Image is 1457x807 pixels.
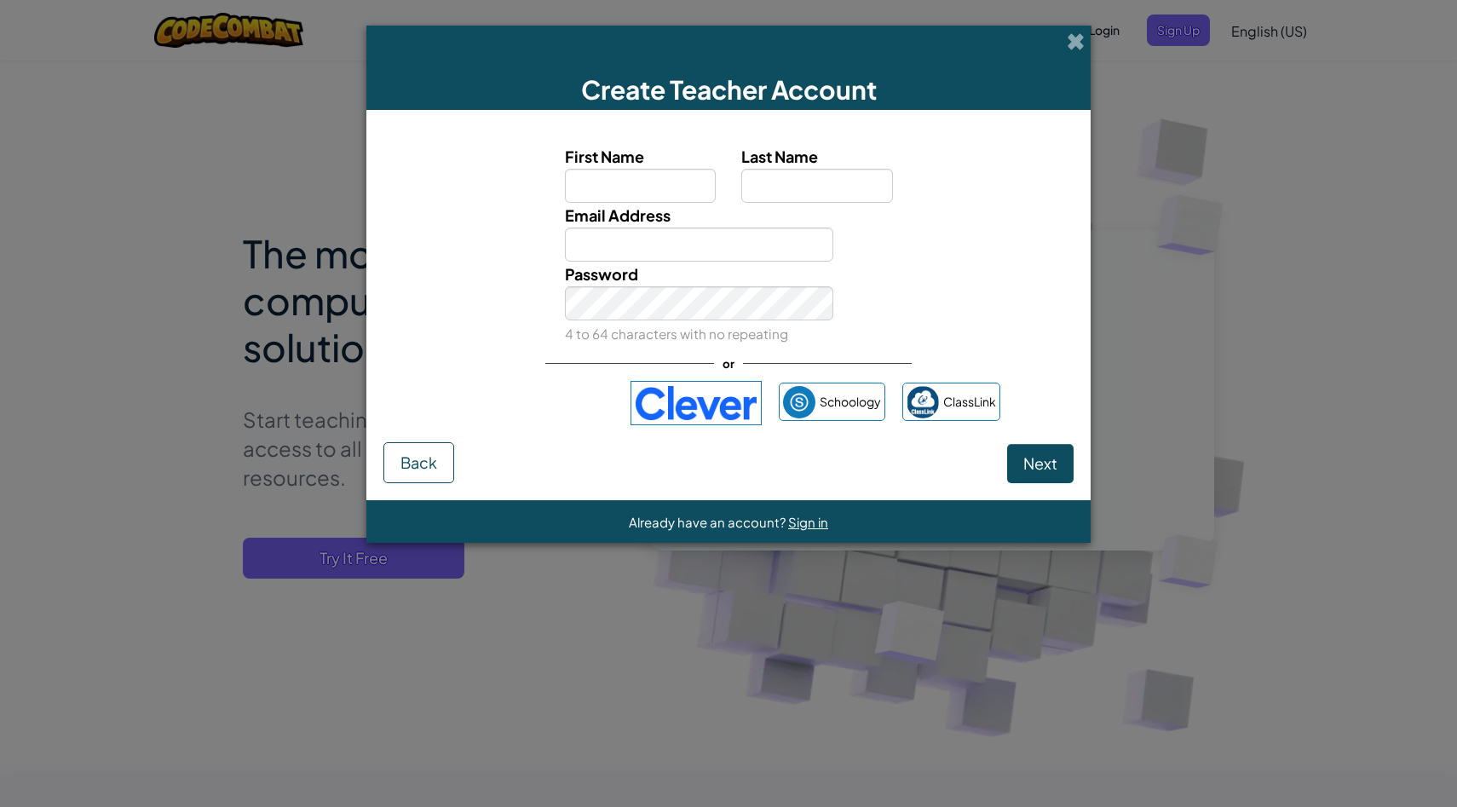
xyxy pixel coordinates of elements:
[565,326,788,342] small: 4 to 64 characters with no repeating
[783,386,815,418] img: schoology.png
[741,147,818,166] span: Last Name
[400,452,437,472] span: Back
[449,384,622,422] iframe: Sign in with Google Button
[820,389,881,414] span: Schoology
[907,386,939,418] img: classlink-logo-small.png
[565,205,671,225] span: Email Address
[565,264,638,284] span: Password
[631,381,762,425] img: clever-logo-blue.png
[383,442,454,483] button: Back
[714,351,743,376] span: or
[943,389,996,414] span: ClassLink
[1007,444,1074,483] button: Next
[1023,453,1057,473] span: Next
[788,514,828,530] a: Sign in
[629,514,788,530] span: Already have an account?
[565,147,644,166] span: First Name
[581,73,877,106] span: Create Teacher Account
